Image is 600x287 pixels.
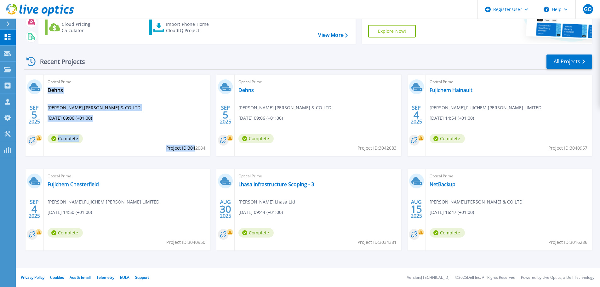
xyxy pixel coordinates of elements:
[238,173,397,180] span: Optical Prime
[455,276,515,280] li: © 2025 Dell Inc. All Rights Reserved
[166,21,215,34] div: Import Phone Home CloudIQ Project
[238,134,274,143] span: Complete
[220,103,231,126] div: SEP 2025
[430,181,455,187] a: NetBackup
[238,181,314,187] a: Lhasa Infrastructure Scoping - 3
[238,78,397,85] span: Optical Prime
[70,275,91,280] a: Ads & Email
[584,7,591,12] span: GO
[48,78,206,85] span: Optical Prime
[220,198,231,221] div: AUG 2025
[166,145,205,152] span: Project ID: 3042084
[31,206,37,212] span: 4
[430,87,472,93] a: Fujichem Hainault
[48,134,83,143] span: Complete
[45,20,115,35] a: Cloud Pricing Calculator
[411,206,422,212] span: 15
[96,275,114,280] a: Telemetry
[430,209,474,216] span: [DATE] 16:47 (+01:00)
[318,32,347,38] a: View More
[48,198,159,205] span: [PERSON_NAME] , FUJICHEM [PERSON_NAME] LIMITED
[24,54,94,69] div: Recent Projects
[223,112,228,118] span: 5
[357,145,397,152] span: Project ID: 3042083
[238,198,295,205] span: [PERSON_NAME] , Lhasa Ltd
[120,275,129,280] a: EULA
[48,228,83,238] span: Complete
[548,145,587,152] span: Project ID: 3040957
[31,112,37,118] span: 5
[166,239,205,246] span: Project ID: 3040950
[48,209,92,216] span: [DATE] 14:50 (+01:00)
[50,275,64,280] a: Cookies
[546,55,592,69] a: All Projects
[48,104,140,111] span: [PERSON_NAME] , [PERSON_NAME] & CO LTD
[430,228,465,238] span: Complete
[62,21,112,34] div: Cloud Pricing Calculator
[238,228,274,238] span: Complete
[430,134,465,143] span: Complete
[21,275,44,280] a: Privacy Policy
[430,78,588,85] span: Optical Prime
[48,115,92,122] span: [DATE] 09:06 (+01:00)
[48,173,206,180] span: Optical Prime
[410,198,422,221] div: AUG 2025
[238,209,283,216] span: [DATE] 09:44 (+01:00)
[430,115,474,122] span: [DATE] 14:54 (+01:00)
[48,87,63,93] a: Dehns
[28,198,40,221] div: SEP 2025
[238,115,283,122] span: [DATE] 09:06 (+01:00)
[430,198,523,205] span: [PERSON_NAME] , [PERSON_NAME] & CO LTD
[28,103,40,126] div: SEP 2025
[238,104,331,111] span: [PERSON_NAME] , [PERSON_NAME] & CO LTD
[368,25,416,37] a: Explore Now!
[238,87,254,93] a: Dehns
[357,239,397,246] span: Project ID: 3034381
[430,173,588,180] span: Optical Prime
[407,276,449,280] li: Version: [TECHNICAL_ID]
[410,103,422,126] div: SEP 2025
[521,276,594,280] li: Powered by Live Optics, a Dell Technology
[548,239,587,246] span: Project ID: 3016286
[430,104,541,111] span: [PERSON_NAME] , FUJICHEM [PERSON_NAME] LIMITED
[220,206,231,212] span: 30
[48,181,99,187] a: Fujichem Chesterfield
[135,275,149,280] a: Support
[414,112,419,118] span: 4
